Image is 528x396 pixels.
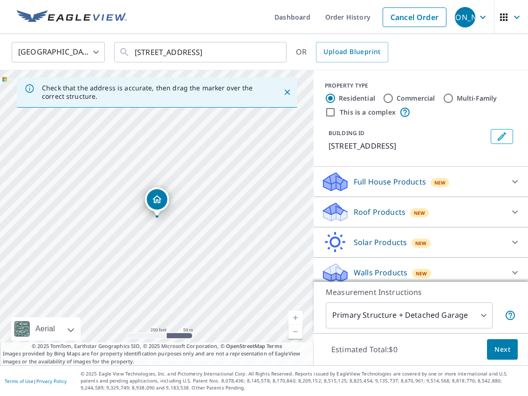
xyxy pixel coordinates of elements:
[354,267,407,278] p: Walls Products
[5,378,34,384] a: Terms of Use
[296,42,388,62] div: OR
[11,317,81,341] div: Aerial
[281,86,293,98] button: Close
[339,94,375,103] label: Residential
[321,261,521,284] div: Walls ProductsNew
[383,7,446,27] a: Cancel Order
[5,378,67,384] p: |
[415,239,427,247] span: New
[326,287,516,298] p: Measurement Instructions
[145,187,169,216] div: Dropped pin, building 1, Residential property, 116 Woodhaven Rd Peckville, PA 18452
[316,42,388,62] a: Upload Blueprint
[324,339,405,360] p: Estimated Total: $0
[340,108,396,117] label: This is a complex
[17,10,127,24] img: EV Logo
[325,82,517,90] div: PROPERTY TYPE
[354,237,407,248] p: Solar Products
[267,342,282,349] a: Terms
[354,206,405,218] p: Roof Products
[33,317,58,341] div: Aerial
[32,342,282,350] span: © 2025 TomTom, Earthstar Geographics SIO, © 2025 Microsoft Corporation, ©
[397,94,435,103] label: Commercial
[42,84,266,101] p: Check that the address is accurate, then drag the marker over the correct structure.
[321,171,521,193] div: Full House ProductsNew
[329,140,487,151] p: [STREET_ADDRESS]
[434,179,446,186] span: New
[321,231,521,253] div: Solar ProductsNew
[226,342,265,349] a: OpenStreetMap
[354,176,426,187] p: Full House Products
[81,370,523,391] p: © 2025 Eagle View Technologies, Inc. and Pictometry International Corp. All Rights Reserved. Repo...
[288,325,302,339] a: Current Level 17, Zoom Out
[326,302,493,328] div: Primary Structure + Detached Garage
[321,201,521,223] div: Roof ProductsNew
[414,209,425,217] span: New
[505,310,516,321] span: Your report will include the primary structure and a detached garage if one exists.
[12,39,105,65] div: [GEOGRAPHIC_DATA]
[487,339,518,360] button: Next
[323,46,380,58] span: Upload Blueprint
[288,311,302,325] a: Current Level 17, Zoom In
[455,7,475,27] div: [PERSON_NAME]
[457,94,497,103] label: Multi-Family
[491,129,513,144] button: Edit building 1
[329,129,364,137] p: BUILDING ID
[135,39,267,65] input: Search by address or latitude-longitude
[416,270,427,277] span: New
[494,344,510,355] span: Next
[36,378,67,384] a: Privacy Policy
